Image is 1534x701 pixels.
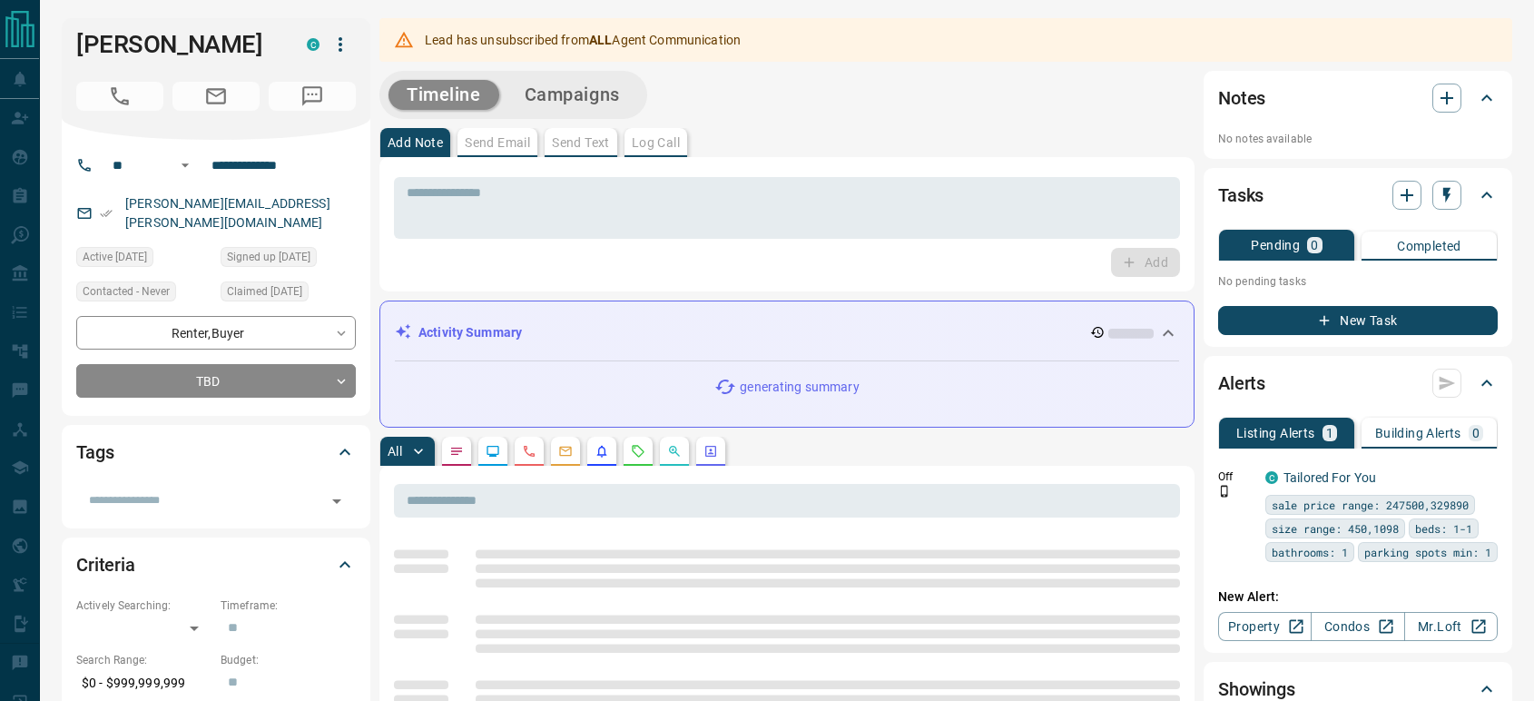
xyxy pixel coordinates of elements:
[589,33,612,47] strong: ALL
[740,378,859,397] p: generating summary
[172,82,260,111] span: Email
[1218,268,1498,295] p: No pending tasks
[76,82,163,111] span: Call
[174,154,196,176] button: Open
[100,207,113,220] svg: Email Verified
[1218,369,1265,398] h2: Alerts
[221,281,356,307] div: Mon Sep 27 2021
[221,652,356,668] p: Budget:
[1218,361,1498,405] div: Alerts
[395,316,1179,350] div: Activity Summary
[1326,427,1333,439] p: 1
[1283,470,1376,485] a: Tailored For You
[1218,306,1498,335] button: New Task
[667,444,682,459] svg: Opportunities
[83,282,170,301] span: Contacted - Never
[558,444,573,459] svg: Emails
[227,282,302,301] span: Claimed [DATE]
[1472,427,1480,439] p: 0
[486,444,500,459] svg: Lead Browsing Activity
[1218,181,1264,210] h2: Tasks
[388,445,402,458] p: All
[1272,519,1399,538] span: size range: 450,1098
[1218,469,1254,485] p: Off
[83,248,147,266] span: Active [DATE]
[76,652,211,668] p: Search Range:
[388,80,499,110] button: Timeline
[76,247,211,272] div: Sat Mar 29 2025
[1375,427,1461,439] p: Building Alerts
[76,364,356,398] div: TBD
[1272,496,1469,514] span: sale price range: 247500,329890
[1265,471,1278,484] div: condos.ca
[76,543,356,587] div: Criteria
[1404,612,1498,641] a: Mr.Loft
[1364,543,1491,561] span: parking spots min: 1
[506,80,638,110] button: Campaigns
[388,136,443,149] p: Add Note
[418,323,522,342] p: Activity Summary
[1218,84,1265,113] h2: Notes
[631,444,645,459] svg: Requests
[1415,519,1472,538] span: beds: 1-1
[221,247,356,272] div: Sat Oct 31 2020
[1311,239,1318,252] p: 0
[703,444,718,459] svg: Agent Actions
[76,316,356,350] div: Renter , Buyer
[1272,543,1348,561] span: bathrooms: 1
[76,668,211,698] p: $0 - $999,999,999
[1311,612,1404,641] a: Condos
[1251,239,1300,252] p: Pending
[595,444,609,459] svg: Listing Alerts
[522,444,536,459] svg: Calls
[76,550,135,579] h2: Criteria
[1397,240,1461,252] p: Completed
[1218,76,1498,120] div: Notes
[1218,485,1231,498] svg: Push Notification Only
[1218,131,1498,147] p: No notes available
[1218,612,1312,641] a: Property
[76,430,356,474] div: Tags
[76,30,280,59] h1: [PERSON_NAME]
[425,24,741,56] div: Lead has unsubscribed from Agent Communication
[1236,427,1315,439] p: Listing Alerts
[1218,173,1498,217] div: Tasks
[76,438,113,467] h2: Tags
[125,196,330,230] a: [PERSON_NAME][EMAIL_ADDRESS][PERSON_NAME][DOMAIN_NAME]
[449,444,464,459] svg: Notes
[1218,587,1498,607] p: New Alert:
[324,489,349,514] button: Open
[269,82,356,111] span: Message
[227,248,310,266] span: Signed up [DATE]
[221,597,356,614] p: Timeframe:
[307,38,320,51] div: condos.ca
[76,597,211,614] p: Actively Searching:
